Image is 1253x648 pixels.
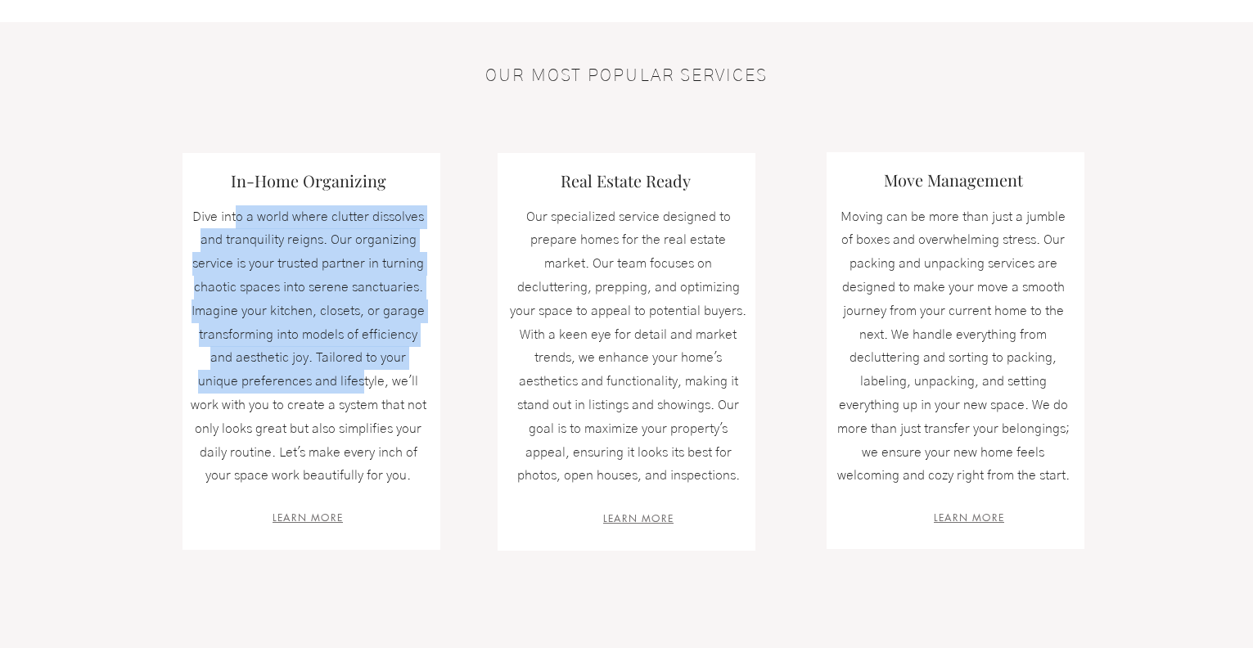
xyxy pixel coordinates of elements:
[485,67,768,84] span: OUR MOST POPULAR SERVICES
[210,169,407,192] h3: In-Home Organizing
[273,511,343,524] a: LEARN MORE
[510,210,746,483] span: Our specialized service designed to prepare homes for the real estate market. Our team focuses on...
[934,511,1004,524] a: LEARN MORE
[837,210,1070,483] span: Moving can be more than just a jumble of boxes and overwhelming stress. Our packing and unpacking...
[855,169,1052,191] h3: Move Management
[191,210,426,483] span: Dive into a world where clutter dissolves and tranquility reigns. Our organizing service is your ...
[603,511,674,525] span: LEARN MORE
[528,169,724,192] h3: Real Estate Ready
[603,511,674,524] a: LEARN MORE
